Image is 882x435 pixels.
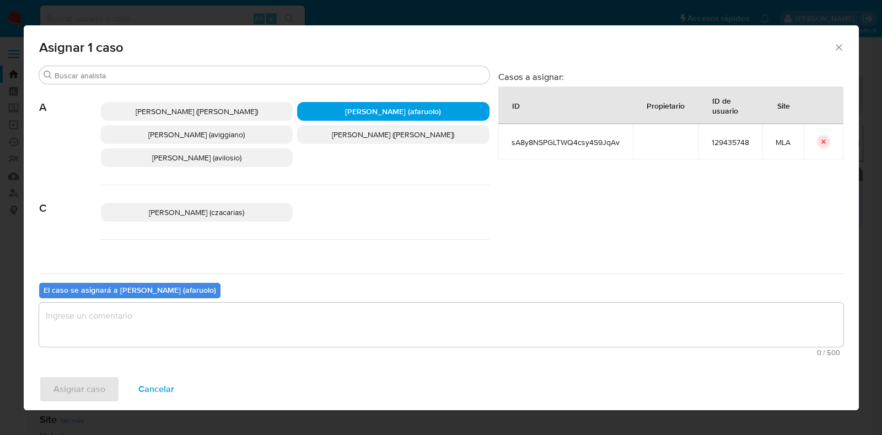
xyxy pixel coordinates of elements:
[42,349,840,356] span: Máximo 500 caracteres
[101,203,293,222] div: [PERSON_NAME] (czacarias)
[764,92,803,119] div: Site
[345,106,441,117] span: [PERSON_NAME] (afaruolo)
[148,129,245,140] span: [PERSON_NAME] (aviggiano)
[136,106,258,117] span: [PERSON_NAME] ([PERSON_NAME])
[817,135,830,148] button: icon-button
[39,185,101,215] span: C
[152,152,241,163] span: [PERSON_NAME] (avilosio)
[39,84,101,114] span: A
[101,148,293,167] div: [PERSON_NAME] (avilosio)
[55,71,485,80] input: Buscar analista
[297,102,490,121] div: [PERSON_NAME] (afaruolo)
[138,377,174,401] span: Cancelar
[512,137,620,147] span: sA8y8NSPGLTWQ4csy4S9JqAv
[124,376,189,402] button: Cancelar
[149,207,244,218] span: [PERSON_NAME] (czacarias)
[498,71,843,82] h3: Casos a asignar:
[44,284,216,296] b: El caso se asignará a [PERSON_NAME] (afaruolo)
[39,240,101,270] span: D
[776,137,790,147] span: MLA
[712,137,749,147] span: 129435748
[24,25,859,410] div: assign-modal
[101,102,293,121] div: [PERSON_NAME] ([PERSON_NAME])
[833,42,843,52] button: Cerrar ventana
[44,71,52,79] button: Buscar
[39,41,834,54] span: Asignar 1 caso
[499,92,533,119] div: ID
[332,129,454,140] span: [PERSON_NAME] ([PERSON_NAME])
[633,92,698,119] div: Propietario
[699,87,762,123] div: ID de usuario
[101,125,293,144] div: [PERSON_NAME] (aviggiano)
[297,125,490,144] div: [PERSON_NAME] ([PERSON_NAME])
